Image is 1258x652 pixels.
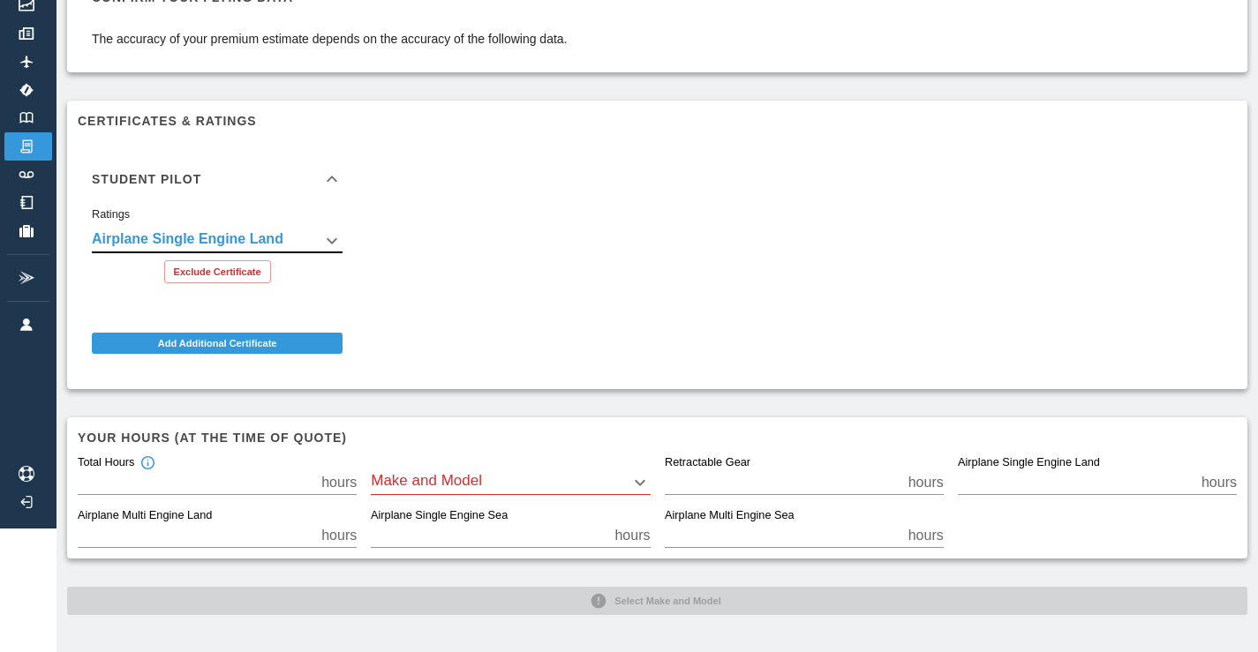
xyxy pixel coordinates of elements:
button: Exclude Certificate [164,260,271,283]
h6: Your hours (at the time of quote) [78,428,1237,447]
label: Airplane Multi Engine Sea [665,508,795,524]
div: Total Hours [78,455,155,471]
div: Student Pilot [78,151,357,207]
label: Ratings [92,206,130,222]
p: hours [321,525,357,546]
h6: Student Pilot [92,173,201,185]
p: hours [1202,472,1237,493]
label: Retractable Gear [665,455,750,471]
label: Airplane Single Engine Land [958,455,1100,471]
h6: Certificates & Ratings [78,111,1237,131]
button: Add Additional Certificate [92,333,343,354]
p: hours [908,472,944,493]
div: Student Pilot [78,207,357,297]
label: Airplane Single Engine Sea [371,508,508,524]
p: hours [908,525,944,546]
div: Airplane Single Engine Land [92,229,343,253]
p: hours [321,472,357,493]
label: Airplane Multi Engine Land [78,508,212,524]
svg: Total hours in fixed-wing aircraft [139,455,155,471]
p: hours [614,525,650,546]
p: The accuracy of your premium estimate depends on the accuracy of the following data. [92,30,568,48]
